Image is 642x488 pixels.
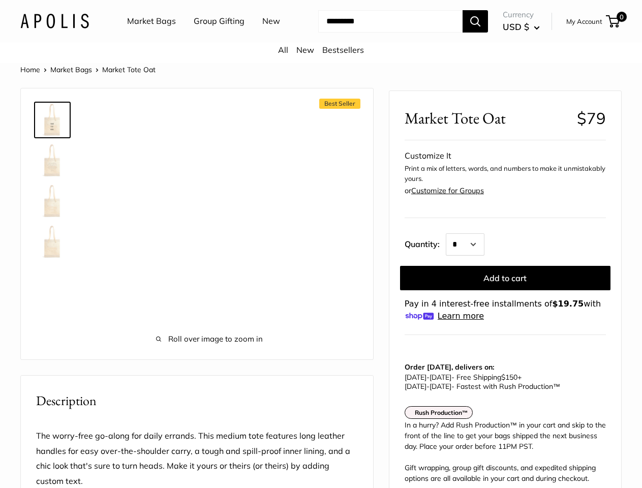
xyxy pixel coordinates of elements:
[577,108,606,128] span: $79
[34,142,71,179] a: Market Tote Oat
[405,230,446,256] label: Quantity:
[411,186,484,195] a: Customize for Groups
[463,10,488,33] button: Search
[503,19,540,35] button: USD $
[296,45,314,55] a: New
[405,184,484,198] div: or
[405,420,606,484] div: In a hurry? Add Rush Production™ in your cart and skip to the front of the line to get your bags ...
[405,148,606,164] div: Customize It
[415,409,468,416] strong: Rush Production™
[405,382,560,391] span: - Fastest with Rush Production™
[36,104,69,136] img: Market Tote Oat
[322,45,364,55] a: Bestsellers
[34,224,71,260] a: Market Tote Oat
[501,373,517,382] span: $150
[34,102,71,138] a: Market Tote Oat
[127,14,176,29] a: Market Bags
[50,65,92,74] a: Market Bags
[430,373,451,382] span: [DATE]
[36,185,69,218] img: Market Tote Oat
[20,65,40,74] a: Home
[34,183,71,220] a: Market Tote Oat
[405,373,426,382] span: [DATE]
[405,164,606,184] p: Print a mix of letters, words, and numbers to make it unmistakably yours.
[503,8,540,22] span: Currency
[318,10,463,33] input: Search...
[20,14,89,28] img: Apolis
[426,382,430,391] span: -
[102,332,317,346] span: Roll over image to zoom in
[566,15,602,27] a: My Account
[405,362,494,372] strong: Order [DATE], delivers on:
[36,226,69,258] img: Market Tote Oat
[607,15,620,27] a: 0
[36,391,358,411] h2: Description
[262,14,280,29] a: New
[400,266,610,290] button: Add to cart
[405,109,569,128] span: Market Tote Oat
[278,45,288,55] a: All
[319,99,360,109] span: Best Seller
[430,382,451,391] span: [DATE]
[426,373,430,382] span: -
[405,373,601,391] p: - Free Shipping +
[617,12,627,22] span: 0
[20,63,156,76] nav: Breadcrumb
[503,21,529,32] span: USD $
[36,144,69,177] img: Market Tote Oat
[405,382,426,391] span: [DATE]
[194,14,244,29] a: Group Gifting
[102,65,156,74] span: Market Tote Oat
